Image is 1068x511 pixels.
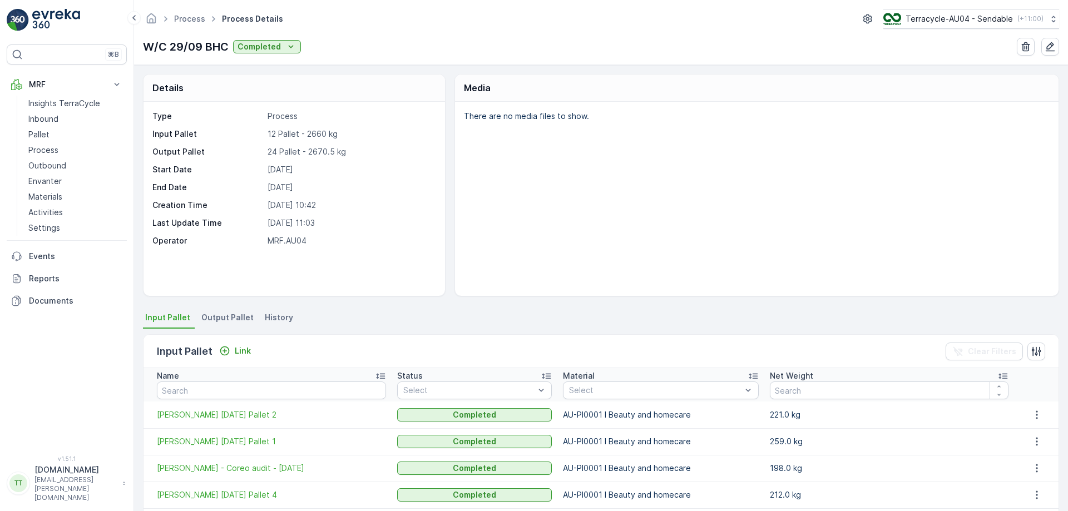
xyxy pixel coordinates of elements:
a: Documents [7,290,127,312]
img: logo [7,9,29,31]
p: Insights TerraCycle [28,98,100,109]
p: Events [29,251,122,262]
p: Activities [28,207,63,218]
img: terracycle_logo.png [883,13,901,25]
button: MRF [7,73,127,96]
p: [DATE] 11:03 [268,217,433,229]
p: W/C 29/09 BHC [143,38,229,55]
p: Link [235,345,251,356]
p: Completed [453,489,496,500]
a: Outbound [24,158,127,173]
p: Output Pallet [152,146,263,157]
p: Completed [453,463,496,474]
a: Pallet [24,127,127,142]
p: Process [268,111,433,122]
p: Clear Filters [968,346,1016,357]
p: Settings [28,222,60,234]
p: End Date [152,182,263,193]
span: [PERSON_NAME] [DATE] Pallet 4 [157,489,386,500]
button: Completed [397,435,552,448]
a: FD Mecca - Coreo audit - 17.09.2025 [157,463,386,474]
button: Completed [233,40,301,53]
p: 24 Pallet - 2670.5 kg [268,146,433,157]
a: Activities [24,205,127,220]
p: Material [563,370,595,381]
p: Completed [453,409,496,420]
button: Terracycle-AU04 - Sendable(+11:00) [883,9,1059,29]
p: 12 Pallet - 2660 kg [268,128,433,140]
p: Select [403,385,535,396]
span: Output Pallet [201,312,254,323]
button: TT[DOMAIN_NAME][EMAIL_ADDRESS][PERSON_NAME][DOMAIN_NAME] [7,464,127,502]
button: Completed [397,462,552,475]
p: Start Date [152,164,263,175]
p: Operator [152,235,263,246]
p: Details [152,81,184,95]
p: Terracycle-AU04 - Sendable [906,13,1013,24]
button: Clear Filters [946,343,1023,360]
p: Pallet [28,129,50,140]
p: 259.0 kg [770,436,1008,447]
p: Process [28,145,58,156]
p: Select [569,385,742,396]
p: There are no media files to show. [464,111,1047,122]
a: FD Mecca 01/10/2025 Pallet 1 [157,436,386,447]
p: Inbound [28,113,58,125]
div: TT [9,474,27,492]
span: Process Details [220,13,285,24]
span: Input Pallet [145,312,190,323]
input: Search [770,381,1008,399]
p: Completed [238,41,281,52]
p: Last Update Time [152,217,263,229]
p: AU-PI0001 I Beauty and homecare [563,489,759,500]
p: 198.0 kg [770,463,1008,474]
p: [DATE] 10:42 [268,200,433,211]
p: 212.0 kg [770,489,1008,500]
span: [PERSON_NAME] - Coreo audit - [DATE] [157,463,386,474]
p: Type [152,111,263,122]
a: Inbound [24,111,127,127]
p: Input Pallet [157,344,212,359]
p: Reports [29,273,122,284]
p: Outbound [28,160,66,171]
a: Settings [24,220,127,236]
p: Creation Time [152,200,263,211]
a: Reports [7,267,127,290]
a: Materials [24,189,127,205]
p: Media [464,81,491,95]
span: History [265,312,293,323]
span: [PERSON_NAME] [DATE] Pallet 2 [157,409,386,420]
a: Insights TerraCycle [24,96,127,111]
p: AU-PI0001 I Beauty and homecare [563,409,759,420]
p: 221.0 kg [770,409,1008,420]
p: ⌘B [108,50,119,59]
input: Search [157,381,386,399]
p: [DATE] [268,182,433,193]
a: Events [7,245,127,267]
p: Documents [29,295,122,306]
p: [DATE] [268,164,433,175]
p: [EMAIL_ADDRESS][PERSON_NAME][DOMAIN_NAME] [34,475,117,502]
button: Link [215,344,255,358]
button: Completed [397,408,552,421]
a: Process [24,142,127,158]
p: MRF.AU04 [268,235,433,246]
a: FD Mecca 01/10/2025 Pallet 2 [157,409,386,420]
p: MRF [29,79,105,90]
p: Materials [28,191,62,202]
p: Name [157,370,179,381]
a: Homepage [145,17,157,26]
img: logo_light-DOdMpM7g.png [32,9,80,31]
p: Completed [453,436,496,447]
p: AU-PI0001 I Beauty and homecare [563,436,759,447]
p: Input Pallet [152,128,263,140]
p: [DOMAIN_NAME] [34,464,117,475]
button: Completed [397,488,552,502]
span: v 1.51.1 [7,455,127,462]
a: FD Mecca 17/09/2025 Pallet 4 [157,489,386,500]
a: Envanter [24,173,127,189]
p: Status [397,370,423,381]
span: [PERSON_NAME] [DATE] Pallet 1 [157,436,386,447]
a: Process [174,14,205,23]
p: AU-PI0001 I Beauty and homecare [563,463,759,474]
